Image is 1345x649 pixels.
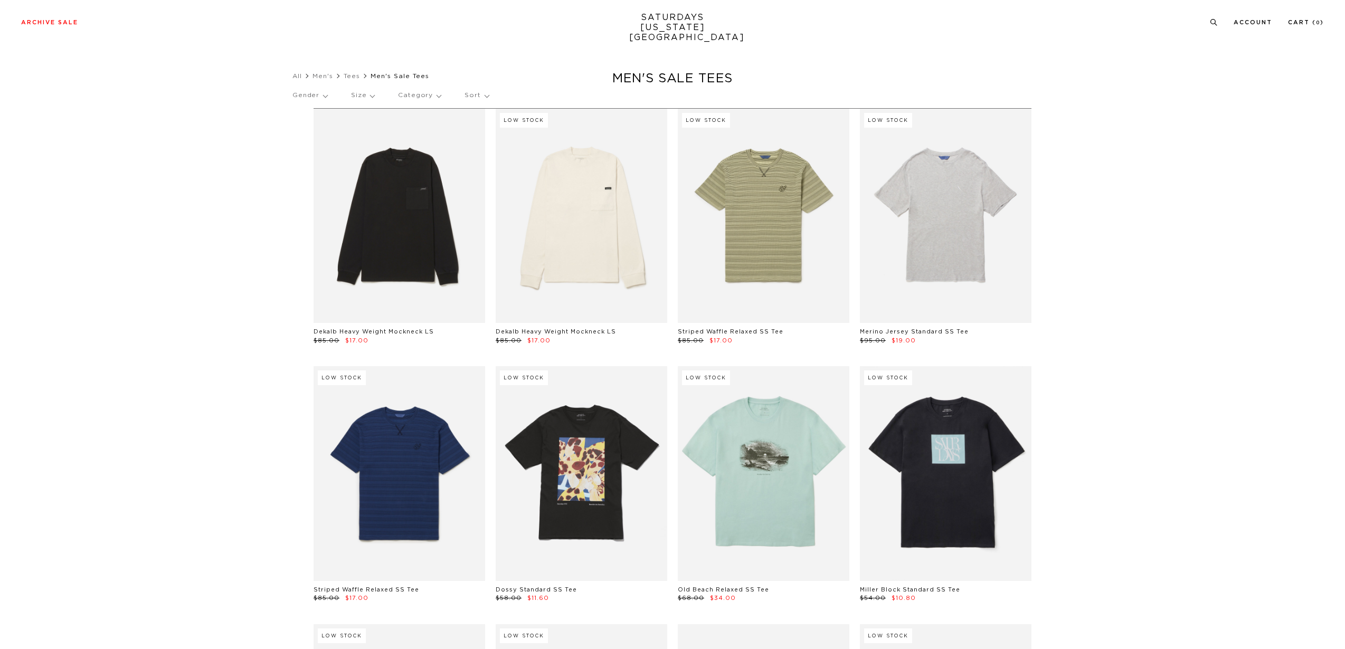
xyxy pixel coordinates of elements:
[496,338,522,343] span: $85.00
[892,338,916,343] span: $19.00
[1316,21,1320,25] small: 0
[318,628,366,643] div: Low Stock
[678,595,704,601] span: $68.00
[864,370,912,385] div: Low Stock
[292,73,302,79] a: All
[710,595,736,601] span: $34.00
[678,587,769,593] a: Old Beach Relaxed SS Tee
[1288,20,1324,25] a: Cart (0)
[1234,20,1272,25] a: Account
[864,113,912,128] div: Low Stock
[864,628,912,643] div: Low Stock
[682,370,730,385] div: Low Stock
[314,587,419,593] a: Striped Waffle Relaxed SS Tee
[892,595,916,601] span: $10.80
[496,329,616,335] a: Dekalb Heavy Weight Mockneck LS
[527,595,549,601] span: $11.60
[398,83,441,108] p: Category
[496,595,522,601] span: $58.00
[292,83,327,108] p: Gender
[351,83,374,108] p: Size
[314,595,339,601] span: $85.00
[860,587,960,593] a: Miller Block Standard SS Tee
[709,338,733,343] span: $17.00
[314,338,339,343] span: $85.00
[678,329,783,335] a: Striped Waffle Relaxed SS Tee
[465,83,488,108] p: Sort
[500,113,548,128] div: Low Stock
[371,73,429,79] span: Men's Sale Tees
[860,329,969,335] a: Merino Jersey Standard SS Tee
[21,20,78,25] a: Archive Sale
[500,370,548,385] div: Low Stock
[345,595,368,601] span: $17.00
[682,113,730,128] div: Low Stock
[527,338,551,343] span: $17.00
[629,13,716,43] a: SATURDAYS[US_STATE][GEOGRAPHIC_DATA]
[860,595,886,601] span: $54.00
[500,628,548,643] div: Low Stock
[345,338,368,343] span: $17.00
[312,73,333,79] a: Men's
[318,370,366,385] div: Low Stock
[496,587,577,593] a: Dossy Standard SS Tee
[344,73,360,79] a: Tees
[678,338,704,343] span: $85.00
[860,338,886,343] span: $95.00
[314,329,434,335] a: Dekalb Heavy Weight Mockneck LS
